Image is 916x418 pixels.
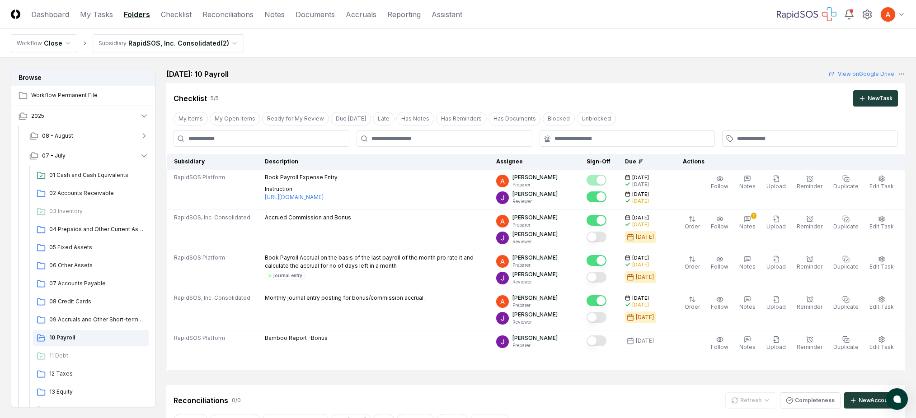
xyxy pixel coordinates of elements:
span: 01 Cash and Cash Equivalents [49,171,145,179]
button: Has Documents [489,112,541,125]
button: Late [373,112,395,125]
button: Has Notes [396,112,434,125]
img: ACg8ocK3mdmu6YYpaRl40uhUUGu9oxSxFSb1vbjsnEih2JuwAH1PGA=s96-c [881,7,895,22]
a: Assistant [432,9,462,20]
span: Follow [711,303,728,310]
p: Preparer [512,342,558,349]
span: Duplicate [833,223,859,230]
button: Upload [765,214,788,232]
button: 1Notes [737,214,757,232]
a: 13 Equity [33,384,149,400]
th: Subsidiary [167,154,258,170]
p: Book Payroll Accrual on the basis of the last payroll of the month pro rate it and calculate the ... [265,254,482,270]
button: Mark complete [587,312,606,323]
img: ACg8ocKTC56tjQR6-o9bi8poVV4j_qMfO6M0RniyL9InnBgkmYdNig=s96-c [496,232,509,244]
a: 03 Inventory [33,204,149,220]
span: Upload [766,344,786,350]
a: 09 Accruals and Other Short-term Liabilities [33,312,149,328]
button: Blocked [543,112,575,125]
div: New Account [859,396,893,404]
span: 03 Inventory [49,207,145,215]
button: Order [683,294,702,313]
button: Due Today [331,112,371,125]
p: Preparer [512,302,558,309]
th: Assignee [489,154,579,170]
span: RapidSOS, Inc. Consolidated [174,294,250,302]
div: [DATE] [632,221,649,228]
p: Preparer [512,222,558,228]
button: Edit Task [868,254,896,273]
button: Has Reminders [436,112,487,125]
span: Duplicate [833,263,859,270]
button: Follow [709,294,730,313]
span: Upload [766,263,786,270]
button: NewAccount [844,392,898,409]
span: 12 Taxes [49,370,145,378]
span: Order [685,303,700,310]
button: Mark complete [587,215,606,226]
a: Documents [296,9,335,20]
button: Duplicate [831,214,860,232]
span: RapidSOS Platform [174,254,225,262]
p: [PERSON_NAME] [512,214,558,222]
button: atlas-launcher [886,388,908,410]
span: 08 - August [42,132,73,140]
span: Follow [711,223,728,230]
p: [PERSON_NAME] [512,254,558,262]
a: 12 Taxes [33,366,149,382]
button: Follow [709,334,730,353]
a: Accruals [346,9,376,20]
span: Workflow Permanent File [31,91,149,99]
span: 09 Accruals and Other Short-term Liabilities [49,316,145,324]
button: Order [683,254,702,273]
span: RapidSOS, Inc. Consolidated [174,214,250,222]
a: Notes [264,9,285,20]
span: Upload [766,303,786,310]
button: Edit Task [868,173,896,192]
span: 05 Fixed Assets [49,243,145,251]
span: Notes [739,344,756,350]
button: Notes [737,254,757,273]
button: 08 - August [22,126,156,146]
a: 02 Accounts Receivable [33,186,149,202]
div: Checklist [174,93,207,104]
a: 05 Fixed Assets [33,240,149,256]
button: Edit Task [868,334,896,353]
span: Duplicate [833,183,859,190]
button: Duplicate [831,334,860,353]
p: Reviewer [512,238,558,245]
span: 02 Accounts Receivable [49,189,145,197]
span: Edit Task [869,223,894,230]
button: Unblocked [577,112,616,125]
span: 13 Equity [49,388,145,396]
nav: breadcrumb [11,34,244,52]
div: Due [625,158,661,166]
p: [PERSON_NAME] [512,190,558,198]
button: NewTask [853,90,898,107]
th: Sign-Off [579,154,618,170]
button: Edit Task [868,294,896,313]
span: Notes [739,303,756,310]
div: [DATE] [636,313,654,321]
button: Edit Task [868,214,896,232]
p: [PERSON_NAME] [512,311,558,319]
span: Edit Task [869,344,894,350]
span: Reminder [797,344,822,350]
button: Mark complete [587,272,606,283]
button: Follow [709,173,730,192]
span: Edit Task [869,183,894,190]
div: journal entry [273,272,302,279]
div: [DATE] [636,273,654,281]
span: Reminder [797,263,822,270]
a: 04 Prepaids and Other Current Assets [33,222,149,238]
button: Reminder [795,254,824,273]
button: Duplicate [831,294,860,313]
span: 11 Debt [49,352,145,360]
p: Accrued Commission and Bonus [265,214,351,222]
p: Preparer [512,181,558,188]
button: Follow [709,214,730,232]
span: 06 Other Assets [49,261,145,269]
span: Duplicate [833,344,859,350]
button: Mark complete [587,335,606,346]
p: Monthly journal entry posting for bonus/commission accrual. [265,294,425,302]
